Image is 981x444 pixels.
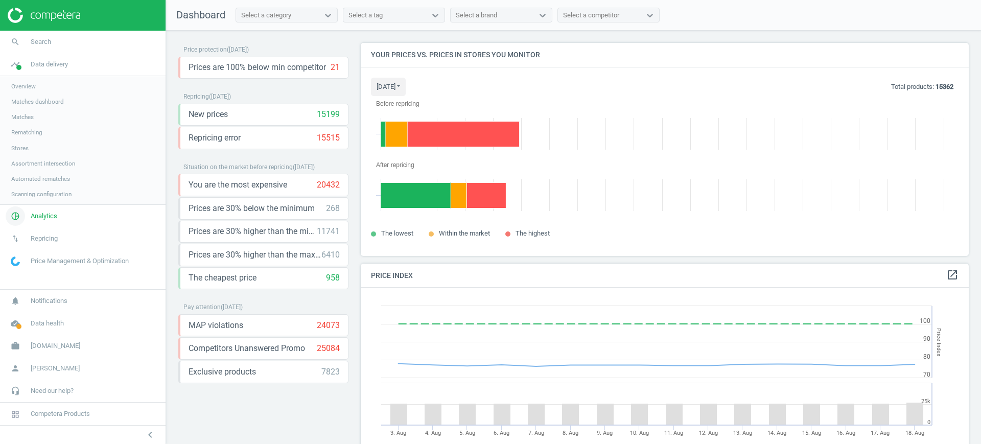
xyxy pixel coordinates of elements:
[6,55,25,74] i: timeline
[31,386,74,395] span: Need our help?
[183,303,221,311] span: Pay attention
[11,98,64,106] span: Matches dashboard
[189,226,317,237] span: Prices are 30% higher than the minimum
[733,430,752,436] tspan: 13. Aug
[11,159,75,168] span: Assortment intersection
[494,430,509,436] tspan: 6. Aug
[6,32,25,52] i: search
[630,430,649,436] tspan: 10. Aug
[516,229,550,237] span: The highest
[31,256,129,266] span: Price Management & Optimization
[137,428,163,441] button: chevron_left
[11,82,36,90] span: Overview
[31,364,80,373] span: [PERSON_NAME]
[946,269,959,281] i: open_in_new
[189,203,315,214] span: Prices are 30% below the minimum
[923,353,930,360] text: 80
[189,109,228,120] span: New prices
[189,366,256,378] span: Exclusive products
[189,272,256,284] span: The cheapest price
[11,256,20,266] img: wGWNvw8QSZomAAAAABJRU5ErkJggg==
[459,430,475,436] tspan: 5. Aug
[528,430,544,436] tspan: 7. Aug
[6,381,25,401] i: headset_mic
[331,62,340,73] div: 21
[227,46,249,53] span: ( [DATE] )
[326,203,340,214] div: 268
[6,229,25,248] i: swap_vert
[189,179,287,191] span: You are the most expensive
[361,264,969,288] h4: Price Index
[31,319,64,328] span: Data health
[11,190,72,198] span: Scanning configuration
[31,212,57,221] span: Analytics
[802,430,821,436] tspan: 15. Aug
[563,430,578,436] tspan: 8. Aug
[189,249,321,261] span: Prices are 30% higher than the maximal
[11,113,34,121] span: Matches
[871,430,890,436] tspan: 17. Aug
[6,336,25,356] i: work
[326,272,340,284] div: 958
[699,430,718,436] tspan: 12. Aug
[905,430,924,436] tspan: 18. Aug
[8,8,80,23] img: ajHJNr6hYgQAAAAASUVORK5CYII=
[920,317,930,324] text: 100
[381,229,413,237] span: The lowest
[923,371,930,378] text: 70
[144,429,156,441] i: chevron_left
[836,430,855,436] tspan: 16. Aug
[390,430,406,436] tspan: 3. Aug
[6,291,25,311] i: notifications
[241,11,291,20] div: Select a category
[6,359,25,378] i: person
[891,82,953,91] p: Total products:
[183,163,293,171] span: Situation on the market before repricing
[456,11,497,20] div: Select a brand
[176,9,225,21] span: Dashboard
[11,175,70,183] span: Automated rematches
[376,100,419,107] tspan: Before repricing
[189,132,241,144] span: Repricing error
[31,60,68,69] span: Data delivery
[317,179,340,191] div: 20432
[189,343,305,354] span: Competitors Unanswered Promo
[361,43,969,67] h4: Your prices vs. prices in stores you monitor
[6,314,25,333] i: cloud_done
[439,229,490,237] span: Within the market
[183,93,209,100] span: Repricing
[317,320,340,331] div: 24073
[317,109,340,120] div: 15199
[936,83,953,90] b: 15362
[923,335,930,342] text: 90
[664,430,683,436] tspan: 11. Aug
[6,206,25,226] i: pie_chart_outlined
[11,128,42,136] span: Rematching
[221,303,243,311] span: ( [DATE] )
[348,11,383,20] div: Select a tag
[321,249,340,261] div: 6410
[31,37,51,46] span: Search
[597,430,613,436] tspan: 9. Aug
[376,161,414,169] tspan: After repricing
[321,366,340,378] div: 7823
[189,62,326,73] span: Prices are 100% below min competitor
[317,343,340,354] div: 25084
[183,46,227,53] span: Price protection
[371,78,406,96] button: [DATE]
[317,132,340,144] div: 15515
[31,234,58,243] span: Repricing
[921,398,930,405] text: 25k
[767,430,786,436] tspan: 14. Aug
[31,341,80,350] span: [DOMAIN_NAME]
[563,11,619,20] div: Select a competitor
[31,296,67,306] span: Notifications
[946,269,959,282] a: open_in_new
[317,226,340,237] div: 11741
[189,320,243,331] span: MAP violations
[293,163,315,171] span: ( [DATE] )
[31,409,90,418] span: Competera Products
[209,93,231,100] span: ( [DATE] )
[936,328,942,356] tspan: Price Index
[11,144,29,152] span: Stores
